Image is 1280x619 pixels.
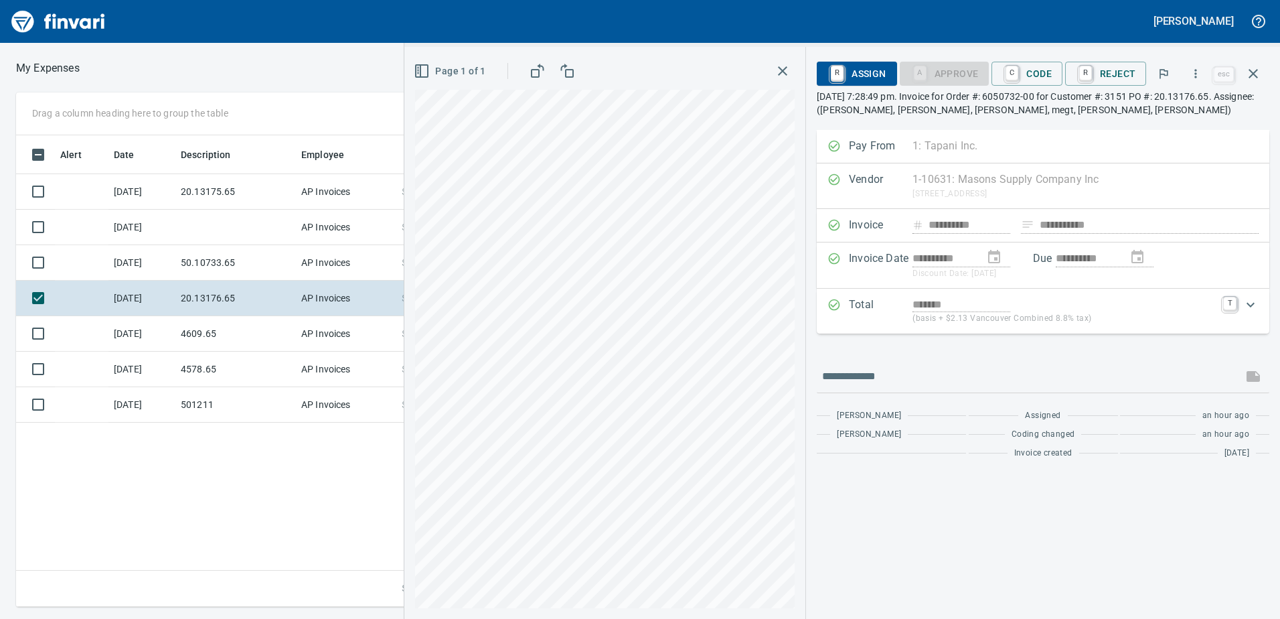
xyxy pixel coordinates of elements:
p: My Expenses [16,60,80,76]
span: an hour ago [1202,409,1249,423]
span: [PERSON_NAME] [837,428,901,441]
span: Date [114,147,152,163]
div: Coding Required [900,67,989,78]
button: [PERSON_NAME] [1150,11,1237,31]
span: $ [402,398,407,411]
td: 20.13175.65 [175,174,296,210]
td: AP Invoices [296,210,396,245]
td: 4578.65 [175,352,296,387]
span: Assigned [1025,409,1060,423]
span: Description [181,147,231,163]
td: [DATE] [108,316,175,352]
span: $ [402,291,407,305]
td: [DATE] [108,245,175,281]
span: $ [402,362,407,376]
a: esc [1214,67,1234,82]
td: 501211 [175,387,296,423]
td: AP Invoices [296,281,396,316]
td: AP Invoices [296,245,396,281]
span: This records your message into the invoice and notifies anyone mentioned [1237,360,1269,393]
span: Alert [60,147,99,163]
span: Close invoice [1210,58,1269,90]
td: [DATE] [108,352,175,387]
button: RReject [1065,62,1146,86]
p: Drag a column heading here to group the table [32,107,228,120]
span: [DATE] [1224,447,1249,460]
span: $ [402,327,407,340]
span: Assign [827,62,886,85]
button: More [1181,59,1210,88]
td: [DATE] [108,210,175,245]
td: AP Invoices [296,352,396,387]
span: Description [181,147,248,163]
nav: breadcrumb [16,60,80,76]
td: [DATE] [108,281,175,316]
td: [DATE] [108,387,175,423]
a: T [1223,297,1236,310]
span: Date [114,147,135,163]
span: Code [1002,62,1052,85]
button: CCode [991,62,1062,86]
a: C [1006,66,1018,80]
img: Finvari [8,5,108,38]
td: [DATE] [108,174,175,210]
td: AP Invoices [296,174,396,210]
td: 20.13176.65 [175,281,296,316]
td: 4609.65 [175,316,296,352]
button: RAssign [817,62,896,86]
h5: [PERSON_NAME] [1153,14,1234,28]
span: Alert [60,147,82,163]
a: R [831,66,844,80]
span: Employee [301,147,344,163]
p: (basis + $2.13 Vancouver Combined 8.8% tax) [912,312,1215,326]
span: an hour ago [1202,428,1249,441]
span: $ [402,185,407,198]
td: 50.10733.65 [175,245,296,281]
span: Reject [1076,62,1135,85]
span: [PERSON_NAME] [837,409,901,423]
span: Invoice created [1014,447,1072,460]
p: Total [849,297,912,326]
a: R [1079,66,1092,80]
span: $ [402,581,407,596]
td: AP Invoices [296,316,396,352]
span: Coding changed [1012,428,1075,441]
span: Page 1 of 1 [416,63,485,80]
span: Employee [301,147,362,163]
p: [DATE] 7:28:49 pm. Invoice for Order #: 6050732-00 for Customer #: 3151 PO #: 20.13176.65. Assign... [817,90,1269,117]
span: $ [402,220,407,234]
span: $ [402,256,407,269]
button: Page 1 of 1 [411,59,491,84]
button: Flag [1149,59,1178,88]
td: AP Invoices [296,387,396,423]
div: Expand [817,289,1269,334]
